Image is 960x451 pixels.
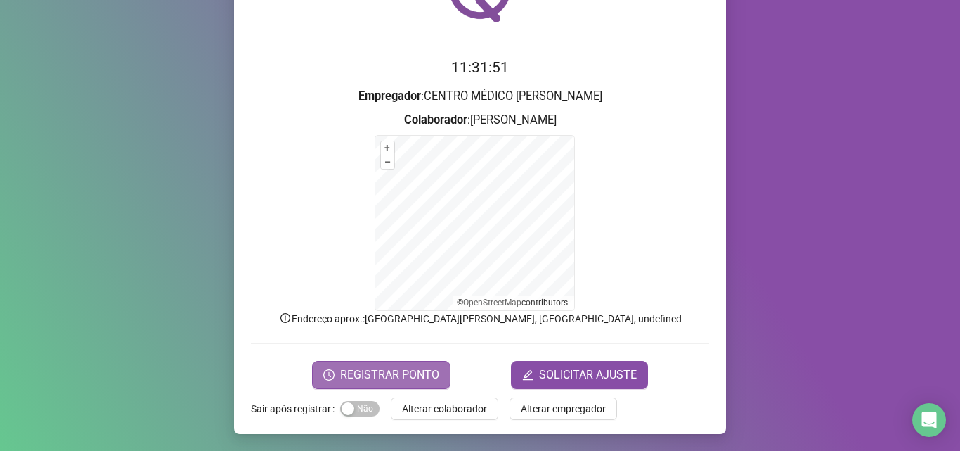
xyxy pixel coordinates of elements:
[381,141,394,155] button: +
[522,369,533,381] span: edit
[312,361,450,389] button: REGISTRAR PONTO
[912,403,946,437] div: Open Intercom Messenger
[511,361,648,389] button: editSOLICITAR AJUSTE
[251,87,709,106] h3: : CENTRO MÉDICO [PERSON_NAME]
[391,398,498,420] button: Alterar colaborador
[404,113,467,127] strong: Colaborador
[451,59,509,76] time: 11:31:51
[251,111,709,129] h3: : [PERSON_NAME]
[457,298,570,307] li: © contributors.
[381,155,394,169] button: –
[323,369,335,381] span: clock-circle
[251,311,709,326] p: Endereço aprox. : [GEOGRAPHIC_DATA][PERSON_NAME], [GEOGRAPHIC_DATA], undefined
[340,367,439,383] span: REGISTRAR PONTO
[539,367,637,383] span: SOLICITAR AJUSTE
[521,401,606,417] span: Alterar empregador
[510,398,617,420] button: Alterar empregador
[358,89,421,103] strong: Empregador
[402,401,487,417] span: Alterar colaborador
[251,398,340,420] label: Sair após registrar
[463,298,521,307] a: OpenStreetMap
[279,312,292,324] span: info-circle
